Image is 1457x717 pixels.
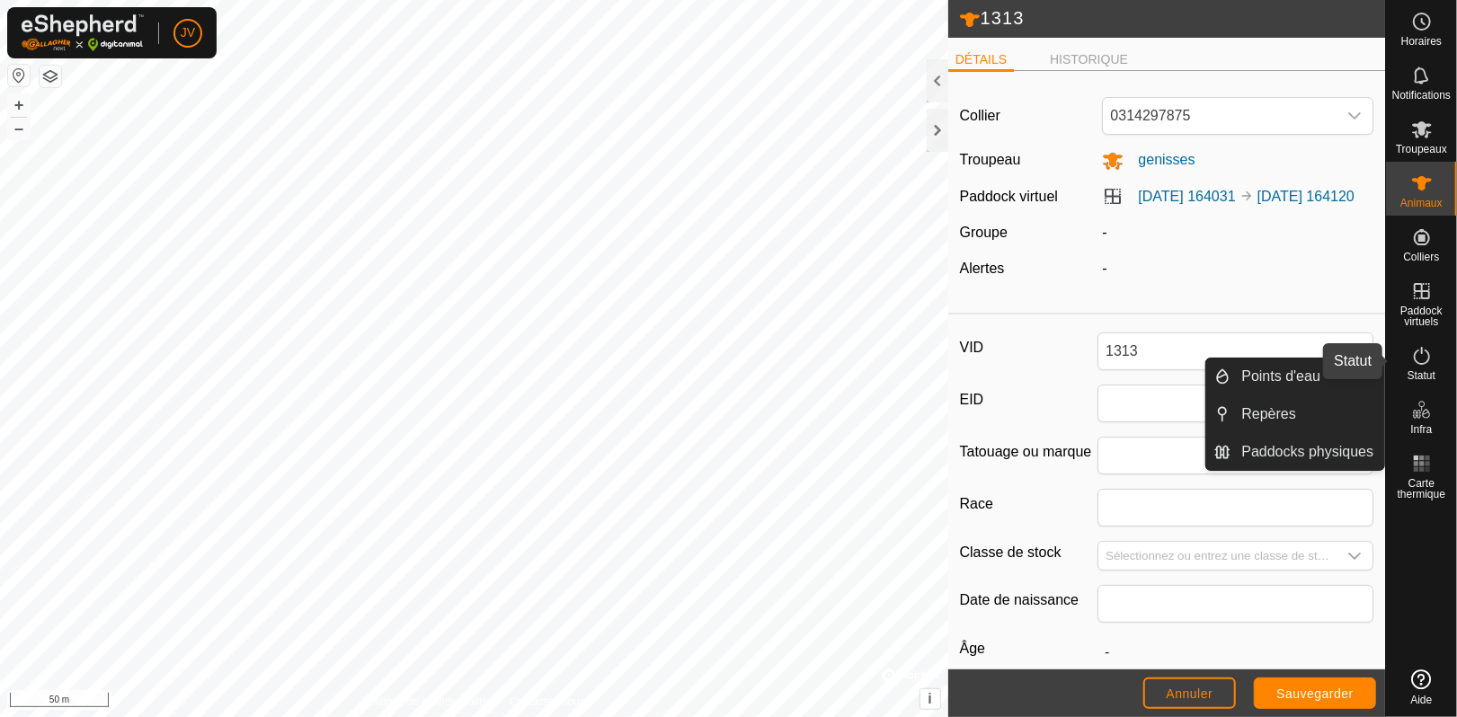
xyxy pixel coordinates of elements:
label: Âge [960,637,1098,660]
label: Date de naissance [960,585,1098,615]
img: Logo Gallagher [22,14,144,51]
span: Notifications [1392,90,1451,101]
span: Paddock virtuels [1390,305,1453,327]
label: EID [960,385,1098,415]
span: JV [181,23,195,42]
span: Annuler [1167,686,1213,701]
a: Repères [1231,396,1385,432]
div: dropdown trigger [1337,98,1373,134]
span: Paddocks physiques [1242,441,1374,463]
button: Annuler [1143,677,1237,709]
input: Sélectionnez ou entrez une classe de stock [1098,542,1337,570]
label: Paddock virtuel [960,189,1058,204]
label: Alertes [960,261,1005,276]
button: Sauvegarder [1254,677,1376,709]
span: i [928,691,931,706]
span: Animaux [1400,198,1443,208]
button: Couches de carte [40,66,61,87]
a: Politique de confidentialité [363,694,488,710]
li: Points d'eau [1206,358,1384,394]
li: Paddocks physiques [1206,434,1384,470]
span: Horaires [1401,36,1442,47]
a: Contactez-nous [510,694,585,710]
div: - [1095,258,1381,279]
li: Repères [1206,396,1384,432]
img: à [1239,189,1254,203]
span: Colliers [1403,252,1439,262]
span: Sauvegarder [1276,686,1354,701]
button: + [8,94,30,116]
a: [DATE] 164120 [1257,189,1355,204]
li: HISTORIQUE [1043,50,1135,69]
label: Classe de stock [960,541,1098,563]
button: Réinitialiser la carte [8,65,30,86]
label: Race [960,489,1098,519]
span: Statut [1408,370,1435,381]
span: 0314297875 [1103,98,1337,134]
label: Tatouage ou marque [960,437,1098,467]
span: Repères [1242,403,1296,425]
a: Points d'eau [1231,358,1385,394]
label: Groupe [960,225,1008,240]
span: Carte thermique [1390,478,1453,500]
a: Paddocks physiques [1231,434,1385,470]
h2: 1313 [959,7,1385,31]
a: Aide [1386,662,1457,713]
button: – [8,118,30,139]
a: [DATE] 164031 [1138,189,1235,204]
li: DÉTAILS [948,50,1014,72]
button: i [920,689,940,709]
span: Troupeaux [1396,144,1447,155]
label: Troupeau [960,152,1021,167]
span: Infra [1410,424,1432,435]
span: genisses [1124,152,1195,167]
span: Aide [1410,695,1432,705]
label: VID [960,332,1098,363]
span: Points d'eau [1242,366,1321,387]
div: dropdown trigger [1337,542,1373,570]
div: - [1095,222,1381,243]
label: Collier [960,105,1000,127]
